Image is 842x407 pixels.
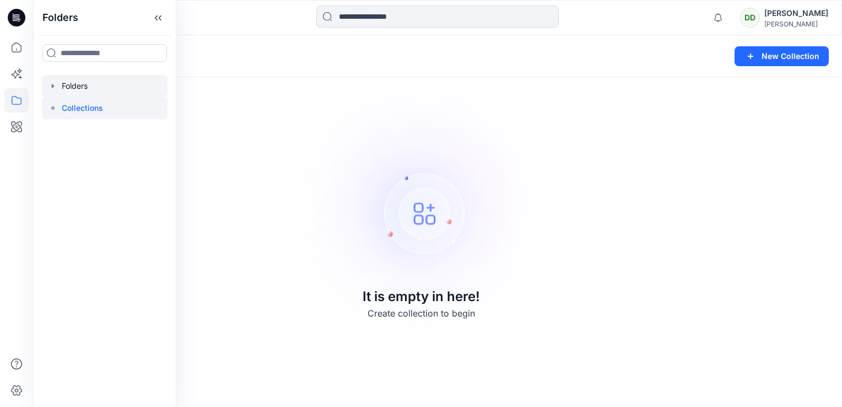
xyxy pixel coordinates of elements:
div: [PERSON_NAME] [764,7,828,20]
img: Empty collections page [267,50,575,358]
button: New Collection [735,46,829,66]
div: DD [740,8,760,28]
p: It is empty in here! [363,286,480,306]
p: Create collection to begin [368,306,475,319]
p: Collections [62,101,103,115]
div: [PERSON_NAME] [764,20,828,28]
